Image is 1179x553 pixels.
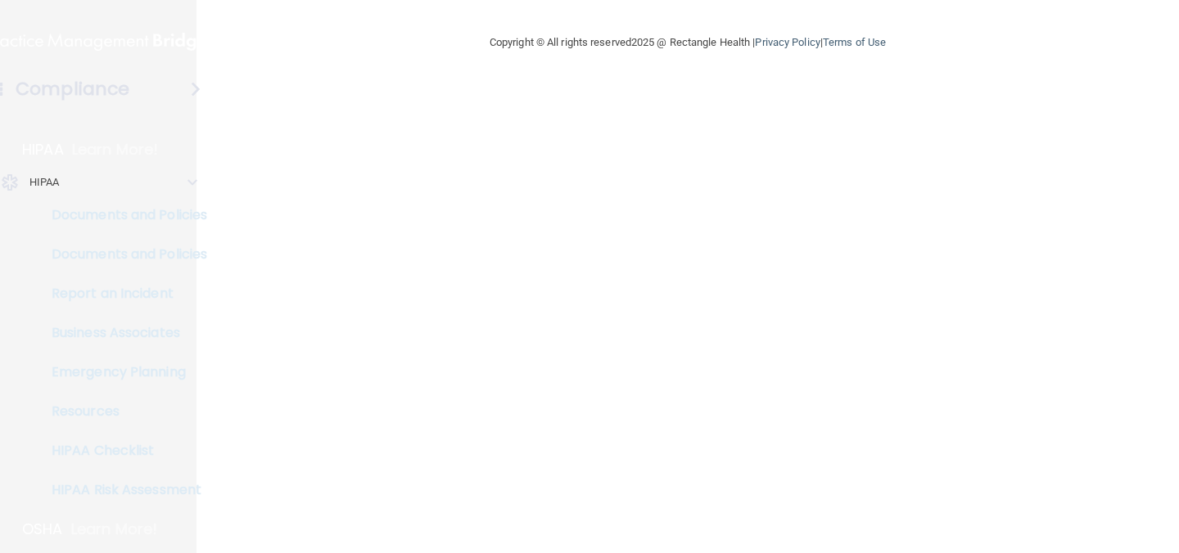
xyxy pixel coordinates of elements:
p: Business Associates [11,325,234,341]
p: Report an Incident [11,285,234,302]
p: Documents and Policies [11,246,234,263]
p: HIPAA Checklist [11,443,234,459]
p: HIPAA [29,173,60,192]
p: Documents and Policies [11,207,234,223]
a: Privacy Policy [755,36,820,48]
p: HIPAA Risk Assessment [11,482,234,498]
div: Copyright © All rights reserved 2025 @ Rectangle Health | | [389,16,987,69]
p: Learn More! [72,140,159,160]
p: Resources [11,403,234,420]
p: OSHA [22,519,63,539]
p: Emergency Planning [11,364,234,380]
h4: Compliance [16,78,129,101]
p: HIPAA [22,140,64,160]
a: Terms of Use [823,36,886,48]
p: Learn More! [71,519,158,539]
